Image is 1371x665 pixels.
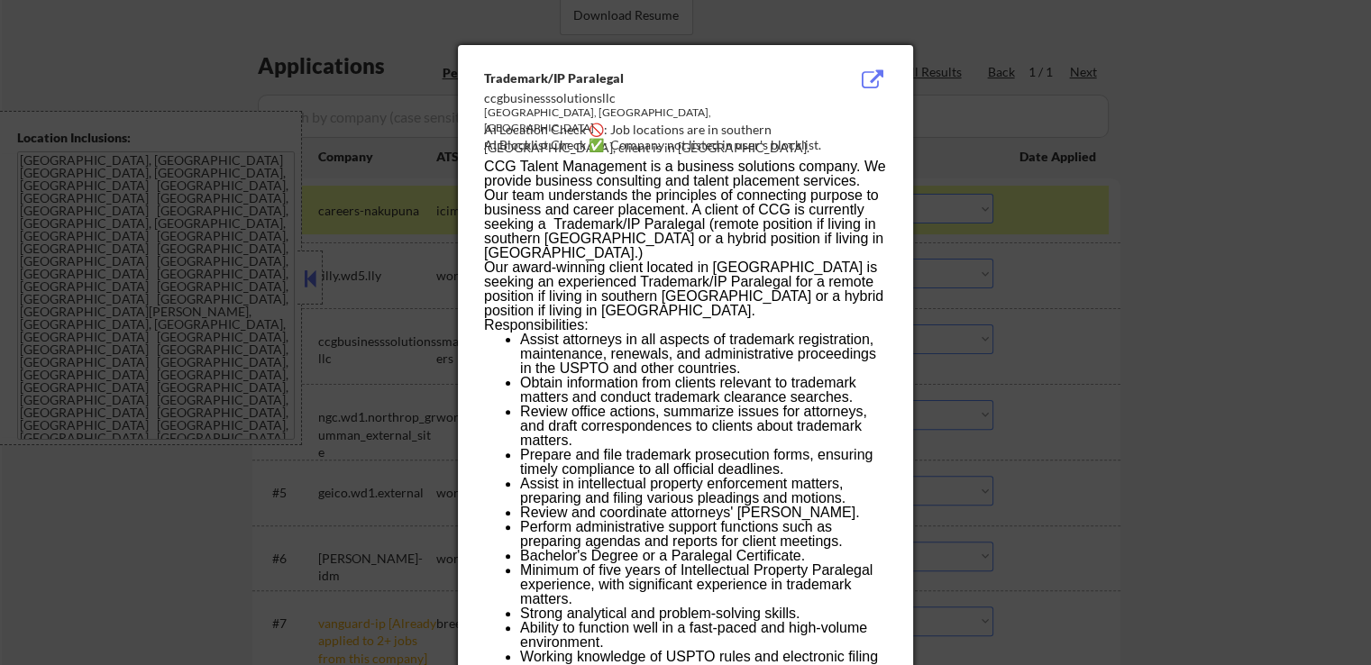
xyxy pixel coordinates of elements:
[484,105,796,136] div: [GEOGRAPHIC_DATA], [GEOGRAPHIC_DATA], [GEOGRAPHIC_DATA]
[484,318,886,332] p: Responsibilities:
[520,506,886,520] li: Review and coordinate attorneys' [PERSON_NAME].
[520,477,886,506] li: Assist in intellectual property enforcement matters, preparing and filing various pleadings and m...
[520,448,886,477] li: Prepare and file trademark prosecution forms, ensuring timely compliance to all official deadlines.
[484,136,894,154] div: AI Blocklist Check ✅: Company not listed in user's blocklist.
[484,89,796,107] div: ccgbusinesssolutionsllc
[484,69,796,87] div: Trademark/IP Paralegal
[520,606,886,621] li: Strong analytical and problem-solving skills.
[484,159,886,260] p: CCG Talent Management is a business solutions company. We provide business consulting and talent ...
[520,549,886,563] li: Bachelor's Degree or a Paralegal Certificate.
[484,260,886,318] p: Our award-winning client located in [GEOGRAPHIC_DATA] is seeking an experienced Trademark/IP Para...
[520,520,886,549] li: Perform administrative support functions such as preparing agendas and reports for client meetings.
[520,405,886,448] li: Review office actions, summarize issues for attorneys, and draft correspondences to clients about...
[520,563,886,606] li: Minimum of five years of Intellectual Property Paralegal experience, with significant experience ...
[520,621,886,650] li: Ability to function well in a fast-paced and high-volume environment.
[520,376,886,405] li: Obtain information from clients relevant to trademark matters and conduct trademark clearance sea...
[520,332,886,376] li: Assist attorneys in all aspects of trademark registration, maintenance, renewals, and administrat...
